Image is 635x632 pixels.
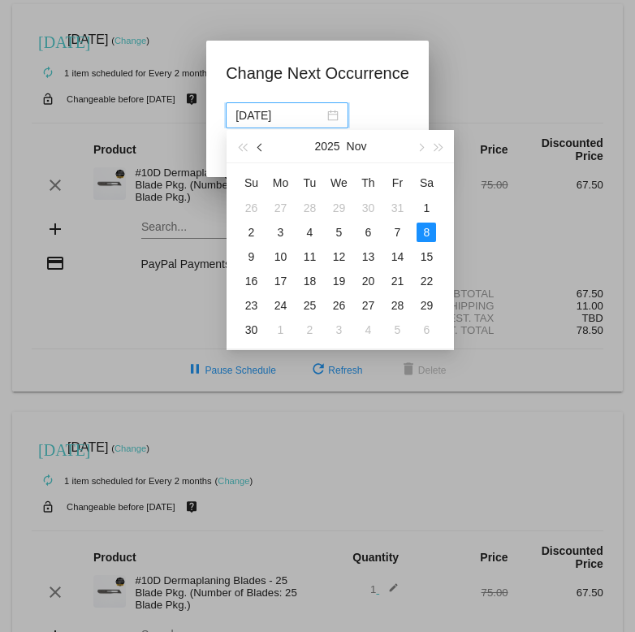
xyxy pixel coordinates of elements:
[358,296,378,315] div: 27
[295,269,324,293] td: 11/18/2025
[295,220,324,245] td: 11/4/2025
[387,271,407,291] div: 21
[412,130,430,162] button: Next month (PageDown)
[382,196,412,220] td: 10/31/2025
[387,247,407,266] div: 14
[266,170,295,196] th: Mon
[358,223,378,242] div: 6
[412,196,441,220] td: 11/1/2025
[353,245,382,269] td: 11/13/2025
[358,271,378,291] div: 20
[412,293,441,318] td: 11/29/2025
[417,320,436,340] div: 6
[266,196,295,220] td: 10/27/2025
[324,220,353,245] td: 11/5/2025
[295,293,324,318] td: 11/25/2025
[300,320,319,340] div: 2
[266,245,295,269] td: 11/10/2025
[412,170,441,196] th: Sat
[314,130,339,162] button: 2025
[417,247,436,266] div: 15
[353,293,382,318] td: 11/27/2025
[266,293,295,318] td: 11/24/2025
[270,198,290,218] div: 27
[324,269,353,293] td: 11/19/2025
[329,271,348,291] div: 19
[241,271,261,291] div: 16
[270,296,290,315] div: 24
[412,220,441,245] td: 11/8/2025
[382,220,412,245] td: 11/7/2025
[382,293,412,318] td: 11/28/2025
[387,223,407,242] div: 7
[324,170,353,196] th: Wed
[412,269,441,293] td: 11/22/2025
[430,130,447,162] button: Next year (Control + right)
[358,320,378,340] div: 4
[236,196,266,220] td: 10/26/2025
[235,106,324,124] input: Select date
[270,247,290,266] div: 10
[324,318,353,342] td: 12/3/2025
[241,223,261,242] div: 2
[236,269,266,293] td: 11/16/2025
[417,198,436,218] div: 1
[241,320,261,340] div: 30
[236,293,266,318] td: 11/23/2025
[347,130,367,162] button: Nov
[324,196,353,220] td: 10/29/2025
[329,198,348,218] div: 29
[387,296,407,315] div: 28
[266,318,295,342] td: 12/1/2025
[382,245,412,269] td: 11/14/2025
[266,220,295,245] td: 11/3/2025
[226,60,409,86] h1: Change Next Occurrence
[353,318,382,342] td: 12/4/2025
[417,271,436,291] div: 22
[270,223,290,242] div: 3
[412,318,441,342] td: 12/6/2025
[382,170,412,196] th: Fri
[226,138,297,167] button: Update
[270,320,290,340] div: 1
[300,296,319,315] div: 25
[387,198,407,218] div: 31
[295,196,324,220] td: 10/28/2025
[295,245,324,269] td: 11/11/2025
[353,196,382,220] td: 10/30/2025
[241,198,261,218] div: 26
[329,247,348,266] div: 12
[236,245,266,269] td: 11/9/2025
[252,130,270,162] button: Previous month (PageUp)
[241,296,261,315] div: 23
[358,198,378,218] div: 30
[358,247,378,266] div: 13
[295,318,324,342] td: 12/2/2025
[270,271,290,291] div: 17
[353,269,382,293] td: 11/20/2025
[382,269,412,293] td: 11/21/2025
[233,130,251,162] button: Last year (Control + left)
[236,220,266,245] td: 11/2/2025
[324,293,353,318] td: 11/26/2025
[241,247,261,266] div: 9
[266,269,295,293] td: 11/17/2025
[353,220,382,245] td: 11/6/2025
[329,223,348,242] div: 5
[387,320,407,340] div: 5
[300,247,319,266] div: 11
[417,223,436,242] div: 8
[300,271,319,291] div: 18
[300,198,319,218] div: 28
[236,318,266,342] td: 11/30/2025
[329,296,348,315] div: 26
[324,245,353,269] td: 11/12/2025
[412,245,441,269] td: 11/15/2025
[300,223,319,242] div: 4
[417,296,436,315] div: 29
[329,320,348,340] div: 3
[236,170,266,196] th: Sun
[382,318,412,342] td: 12/5/2025
[295,170,324,196] th: Tue
[353,170,382,196] th: Thu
